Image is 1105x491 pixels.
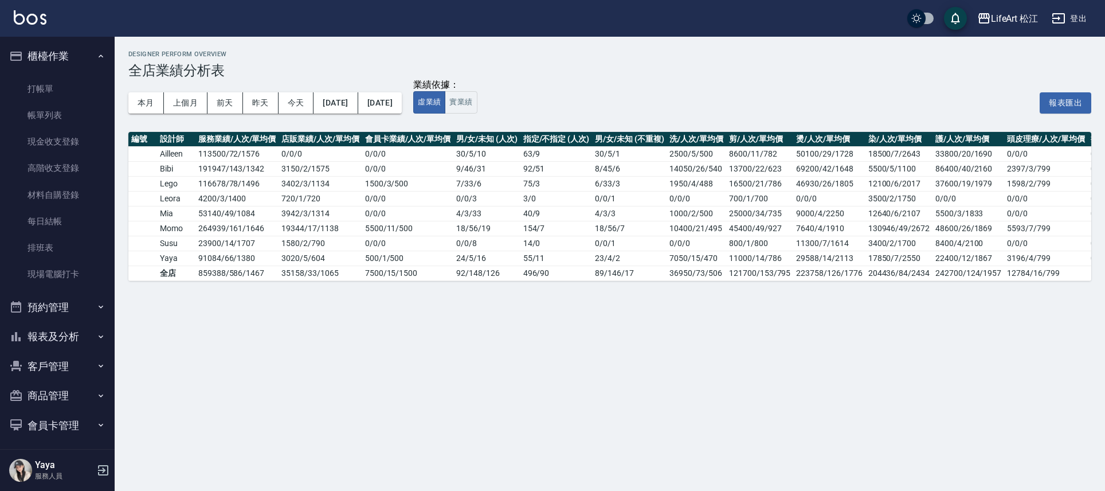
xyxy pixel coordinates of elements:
button: 前天 [207,92,243,114]
th: 店販業績/人次/單均價 [279,132,362,147]
td: 8600/11/782 [726,146,793,161]
td: 14050/26/540 [667,161,726,176]
td: Mia [157,206,195,221]
a: 打帳單 [5,76,110,102]
td: 16500/21/786 [726,176,793,191]
a: 現金收支登錄 [5,128,110,155]
td: 1500 / 3 / 500 [362,176,453,191]
td: 1598/2/799 [1004,176,1087,191]
td: 204436/84/2434 [865,266,932,280]
td: 50100/29/1728 [793,146,865,161]
td: 92 / 148 / 126 [453,266,520,280]
td: 1950/4/488 [667,176,726,191]
button: 報表匯出 [1040,92,1091,114]
td: 11000/14/786 [726,251,793,266]
td: 12640/6/2107 [865,206,932,221]
button: 客戶管理 [5,352,110,381]
h5: Yaya [35,459,93,471]
td: 0 / 0 / 0 [362,236,453,251]
td: 8400/4/2100 [932,236,1004,251]
td: 3020 / 5 / 604 [279,251,362,266]
td: 130946/49/2672 [865,221,932,236]
td: 1000/2/500 [667,206,726,221]
td: 116678 / 78 / 1496 [195,176,279,191]
td: 11300/7/1614 [793,236,865,251]
a: 帳單列表 [5,102,110,128]
td: 3500/2/1750 [865,191,932,206]
button: 今天 [279,92,314,114]
td: 23900 / 14 / 1707 [195,236,279,251]
td: 9 / 46 / 31 [453,161,520,176]
button: save [944,7,967,30]
td: 19344 / 17 / 1138 [279,221,362,236]
td: 3196/4/799 [1004,251,1087,266]
td: 22400/12/1867 [932,251,1004,266]
td: 29588/14/2113 [793,251,865,266]
td: 0 / 0 / 0 [362,191,453,206]
a: 高階收支登錄 [5,155,110,181]
td: 264939 / 161 / 1646 [195,221,279,236]
td: 121700/153/795 [726,266,793,280]
td: 63 / 9 [520,146,592,161]
h3: 全店業績分析表 [128,63,1091,79]
button: 紅利點數設定 [5,440,110,470]
td: 7500 / 15 / 1500 [362,266,453,280]
button: 實業績 [445,91,477,114]
a: 現場電腦打卡 [5,261,110,287]
th: 護/人次/單均價 [932,132,1004,147]
th: 燙/人次/單均價 [793,132,865,147]
td: 46930/26/1805 [793,176,865,191]
td: 0/0/0 [667,236,726,251]
button: 本月 [128,92,164,114]
button: 虛業績 [413,91,445,114]
button: 櫃檯作業 [5,41,110,71]
th: 編號 [128,132,157,147]
th: 頭皮理療/人次/單均價 [1004,132,1087,147]
td: 7640/4/1910 [793,221,865,236]
td: 500 / 1 / 500 [362,251,453,266]
td: 25000/34/735 [726,206,793,221]
td: 55 / 11 [520,251,592,266]
button: 昨天 [243,92,279,114]
td: 30 / 5 / 10 [453,146,520,161]
td: 0/0/0 [667,191,726,206]
p: 服務人員 [35,471,93,481]
td: 0/0/0 [1004,146,1087,161]
th: 設計師 [157,132,195,147]
td: 10400/21/495 [667,221,726,236]
td: 0 / 0 / 0 [362,146,453,161]
td: 3402 / 3 / 1134 [279,176,362,191]
td: 17850/7/2550 [865,251,932,266]
button: 登出 [1047,8,1091,29]
td: 5500 / 11 / 500 [362,221,453,236]
td: 113500 / 72 / 1576 [195,146,279,161]
td: 242700/124/1957 [932,266,1004,280]
th: 剪/人次/單均價 [726,132,793,147]
a: 材料自購登錄 [5,182,110,208]
td: 40 / 9 [520,206,592,221]
td: 700/1/700 [726,191,793,206]
td: 92 / 51 [520,161,592,176]
td: 0 / 0 / 3 [453,191,520,206]
td: Momo [157,221,195,236]
h2: Designer Perform Overview [128,50,1091,58]
td: 859388 / 586 / 1467 [195,266,279,280]
button: 報表及分析 [5,322,110,352]
td: 496 / 90 [520,266,592,280]
th: 男/女/未知 (人次) [453,132,520,147]
img: Logo [14,10,46,25]
td: 12784/16/799 [1004,266,1087,280]
td: 0 / 0 / 0 [362,161,453,176]
img: Person [9,459,32,482]
th: 會員卡業績/人次/單均價 [362,132,453,147]
td: 23 / 4 / 2 [592,251,667,266]
td: 720 / 1 / 720 [279,191,362,206]
td: 0 / 0 / 1 [592,191,667,206]
td: 5593/7/799 [1004,221,1087,236]
button: 會員卡管理 [5,411,110,441]
td: 0/0/0 [1004,191,1087,206]
td: 0/0/0 [1004,206,1087,221]
td: 14 / 0 [520,236,592,251]
td: 35158 / 33 / 1065 [279,266,362,280]
td: 12100/6/2017 [865,176,932,191]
